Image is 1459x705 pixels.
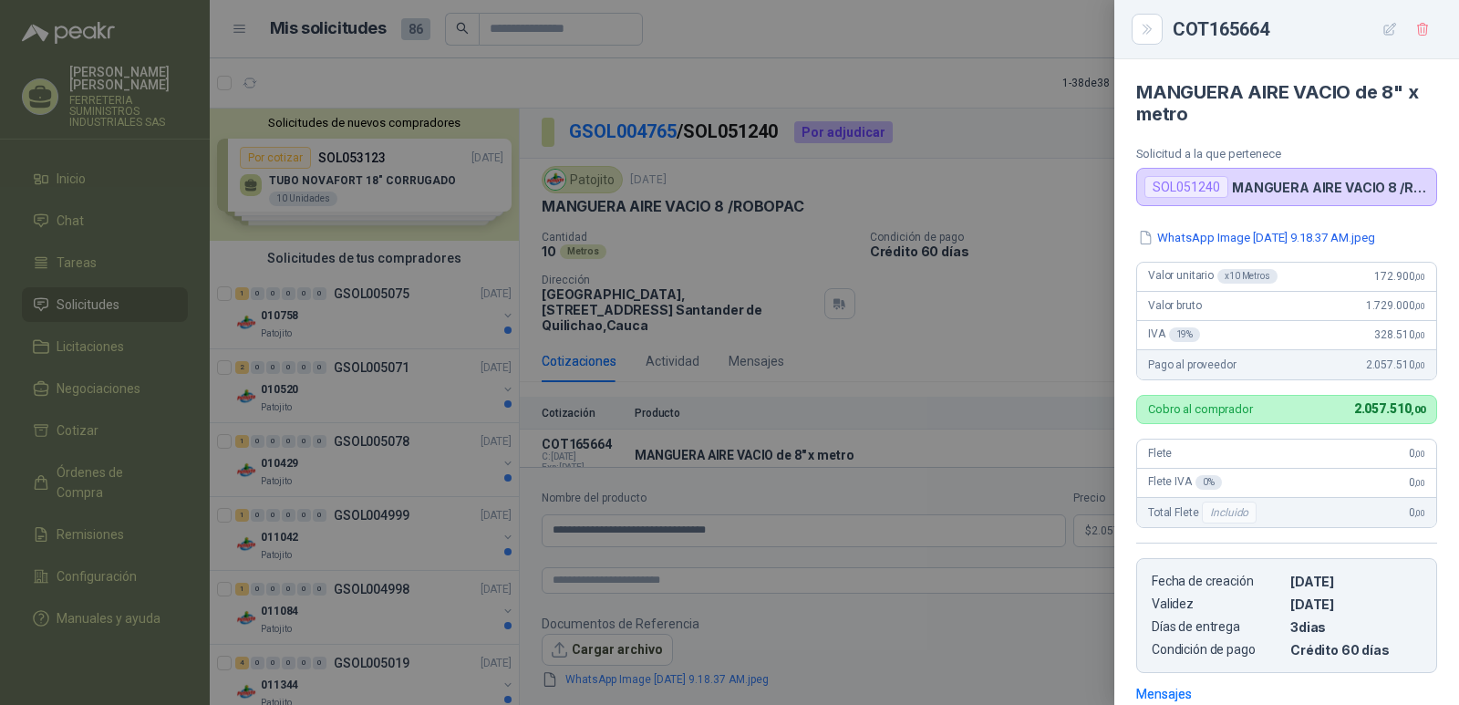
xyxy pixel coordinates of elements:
button: WhatsApp Image [DATE] 9.18.37 AM.jpeg [1136,228,1377,247]
div: Incluido [1202,502,1257,524]
p: 3 dias [1290,619,1422,635]
span: IVA [1148,327,1200,342]
span: 0 [1409,476,1425,489]
div: SOL051240 [1144,176,1228,198]
span: ,00 [1414,478,1425,488]
span: 1.729.000 [1366,299,1425,312]
div: 19 % [1169,327,1201,342]
span: 172.900 [1374,270,1425,283]
span: 2.057.510 [1366,358,1425,371]
span: ,00 [1414,330,1425,340]
span: Pago al proveedor [1148,358,1237,371]
p: [DATE] [1290,574,1422,589]
p: Crédito 60 días [1290,642,1422,658]
div: 0 % [1195,475,1222,490]
button: Close [1136,18,1158,40]
span: ,00 [1414,508,1425,518]
span: ,00 [1414,301,1425,311]
p: MANGUERA AIRE VACIO 8 /ROBOPAC [1232,180,1429,195]
p: Fecha de creación [1152,574,1283,589]
span: Flete IVA [1148,475,1222,490]
p: Cobro al comprador [1148,403,1253,415]
p: Días de entrega [1152,619,1283,635]
span: 328.510 [1374,328,1425,341]
span: Flete [1148,447,1172,460]
span: Valor bruto [1148,299,1201,312]
p: Validez [1152,596,1283,612]
span: Valor unitario [1148,269,1278,284]
div: Mensajes [1136,684,1192,704]
span: ,00 [1414,360,1425,370]
p: Solicitud a la que pertenece [1136,147,1437,161]
span: 0 [1409,506,1425,519]
span: ,00 [1411,404,1425,416]
span: Total Flete [1148,502,1260,524]
span: 2.057.510 [1354,401,1425,416]
span: 0 [1409,447,1425,460]
div: COT165664 [1173,15,1437,44]
span: ,00 [1414,272,1425,282]
div: x 10 Metros [1217,269,1278,284]
span: ,00 [1414,449,1425,459]
h4: MANGUERA AIRE VACIO de 8" x metro [1136,81,1437,125]
p: [DATE] [1290,596,1422,612]
p: Condición de pago [1152,642,1283,658]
